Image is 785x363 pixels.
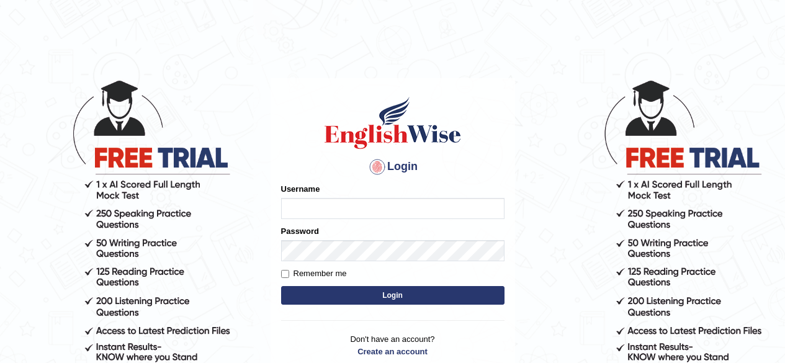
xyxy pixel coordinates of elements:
[281,157,505,177] h4: Login
[281,225,319,237] label: Password
[281,286,505,305] button: Login
[281,270,289,278] input: Remember me
[281,267,347,280] label: Remember me
[281,183,320,195] label: Username
[281,346,505,357] a: Create an account
[322,95,464,151] img: Logo of English Wise sign in for intelligent practice with AI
